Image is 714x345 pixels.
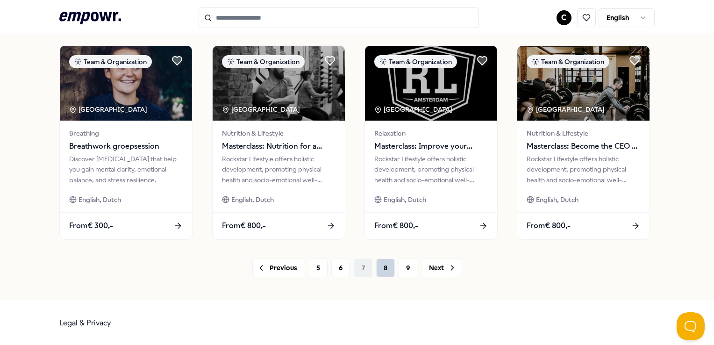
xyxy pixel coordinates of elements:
[374,55,457,68] div: Team & Organization
[376,259,395,277] button: 8
[222,140,336,152] span: Masterclass: Nutrition for a fulfilling life
[231,194,274,205] span: English, Dutch
[677,312,705,340] iframe: Help Scout Beacon - Open
[527,104,606,115] div: [GEOGRAPHIC_DATA]
[421,259,461,277] button: Next
[527,154,640,185] div: Rockstar Lifestyle offers holistic development, promoting physical health and socio-emotional wel...
[527,55,609,68] div: Team & Organization
[59,45,193,240] a: package imageTeam & Organization[GEOGRAPHIC_DATA] BreathingBreathwork groepsessionDiscover [MEDIC...
[69,55,152,68] div: Team & Organization
[365,46,497,121] img: package image
[527,128,640,138] span: Nutrition & Lifestyle
[69,128,183,138] span: Breathing
[222,104,301,115] div: [GEOGRAPHIC_DATA]
[399,259,417,277] button: 9
[309,259,328,277] button: 5
[527,140,640,152] span: Masterclass: Become the CEO of your vitality and well being: A helicopter view on Health & Lifestyle
[212,45,345,240] a: package imageTeam & Organization[GEOGRAPHIC_DATA] Nutrition & LifestyleMasterclass: Nutrition for...
[364,45,498,240] a: package imageTeam & Organization[GEOGRAPHIC_DATA] RelaxationMasterclass: Improve your health by d...
[374,154,488,185] div: Rockstar Lifestyle offers holistic development, promoting physical health and socio-emotional wel...
[252,259,305,277] button: Previous
[69,140,183,152] span: Breathwork groepsession
[213,46,345,121] img: package image
[331,259,350,277] button: 6
[199,7,479,28] input: Search for products, categories or subcategories
[517,45,650,240] a: package imageTeam & Organization[GEOGRAPHIC_DATA] Nutrition & LifestyleMasterclass: Become the CE...
[60,46,192,121] img: package image
[374,220,418,232] span: From € 800,-
[222,128,336,138] span: Nutrition & Lifestyle
[374,140,488,152] span: Masterclass: Improve your health by doing nothing ([MEDICAL_DATA] & recovery)
[527,220,571,232] span: From € 800,-
[384,194,426,205] span: English, Dutch
[374,104,454,115] div: [GEOGRAPHIC_DATA]
[536,194,578,205] span: English, Dutch
[69,220,113,232] span: From € 300,-
[374,128,488,138] span: Relaxation
[557,10,571,25] button: C
[517,46,650,121] img: package image
[222,154,336,185] div: Rockstar Lifestyle offers holistic development, promoting physical health and socio-emotional wel...
[69,104,149,115] div: [GEOGRAPHIC_DATA]
[222,220,266,232] span: From € 800,-
[59,318,111,327] a: Legal & Privacy
[222,55,305,68] div: Team & Organization
[69,154,183,185] div: Discover [MEDICAL_DATA] that help you gain mental clarity, emotional balance, and stress resilience.
[79,194,121,205] span: English, Dutch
